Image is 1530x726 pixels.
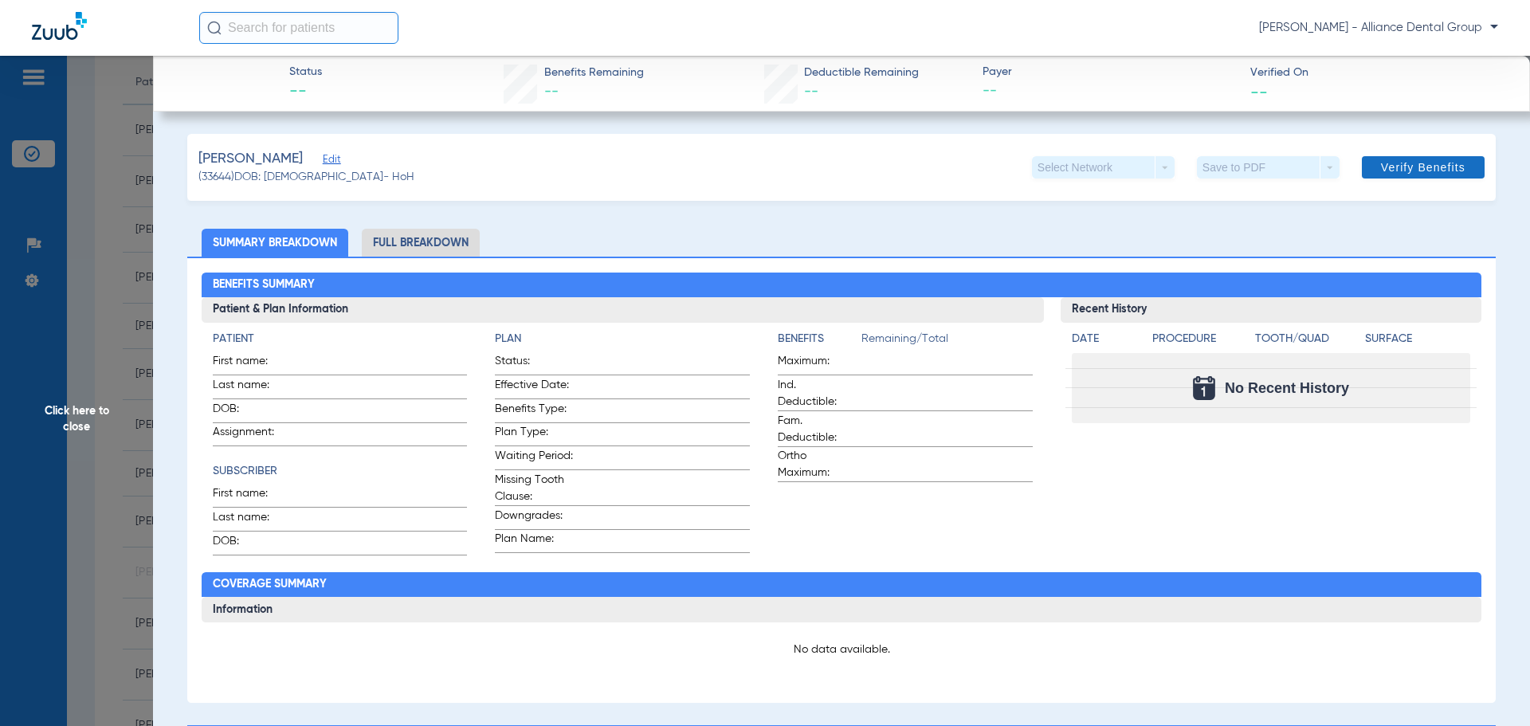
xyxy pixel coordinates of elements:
[778,413,856,446] span: Fam. Deductible:
[213,509,291,531] span: Last name:
[198,149,303,169] span: [PERSON_NAME]
[983,81,1237,101] span: --
[495,424,573,445] span: Plan Type:
[213,331,468,347] h4: Patient
[1259,20,1498,36] span: [PERSON_NAME] - Alliance Dental Group
[1362,156,1485,179] button: Verify Benefits
[202,229,348,257] li: Summary Breakdown
[1365,331,1470,353] app-breakdown-title: Surface
[213,485,291,507] span: First name:
[495,448,573,469] span: Waiting Period:
[213,424,291,445] span: Assignment:
[199,12,398,44] input: Search for patients
[202,273,1482,298] h2: Benefits Summary
[202,297,1044,323] h3: Patient & Plan Information
[362,229,480,257] li: Full Breakdown
[983,64,1237,80] span: Payer
[1255,331,1360,347] h4: Tooth/Quad
[1152,331,1249,347] h4: Procedure
[1365,331,1470,347] h4: Surface
[495,472,573,505] span: Missing Tooth Clause:
[804,65,919,81] span: Deductible Remaining
[778,353,856,375] span: Maximum:
[804,84,818,99] span: --
[1250,83,1268,100] span: --
[778,331,861,353] app-breakdown-title: Benefits
[323,154,337,169] span: Edit
[861,331,1033,353] span: Remaining/Total
[207,21,222,35] img: Search Icon
[32,12,87,40] img: Zuub Logo
[1072,331,1139,347] h4: Date
[1255,331,1360,353] app-breakdown-title: Tooth/Quad
[1152,331,1249,353] app-breakdown-title: Procedure
[544,84,559,99] span: --
[495,508,573,529] span: Downgrades:
[495,401,573,422] span: Benefits Type:
[778,448,856,481] span: Ortho Maximum:
[213,533,291,555] span: DOB:
[495,531,573,552] span: Plan Name:
[289,64,322,80] span: Status
[1061,297,1482,323] h3: Recent History
[1193,376,1215,400] img: Calendar
[1381,161,1465,174] span: Verify Benefits
[213,353,291,375] span: First name:
[544,65,644,81] span: Benefits Remaining
[202,597,1482,622] h3: Information
[495,377,573,398] span: Effective Date:
[778,331,861,347] h4: Benefits
[1250,65,1504,81] span: Verified On
[213,377,291,398] span: Last name:
[202,572,1482,598] h2: Coverage Summary
[213,642,1471,657] p: No data available.
[213,463,468,480] h4: Subscriber
[495,353,573,375] span: Status:
[198,169,414,186] span: (33644) DOB: [DEMOGRAPHIC_DATA] - HoH
[1072,331,1139,353] app-breakdown-title: Date
[213,401,291,422] span: DOB:
[1225,380,1349,396] span: No Recent History
[495,331,750,347] h4: Plan
[778,377,856,410] span: Ind. Deductible:
[289,81,322,104] span: --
